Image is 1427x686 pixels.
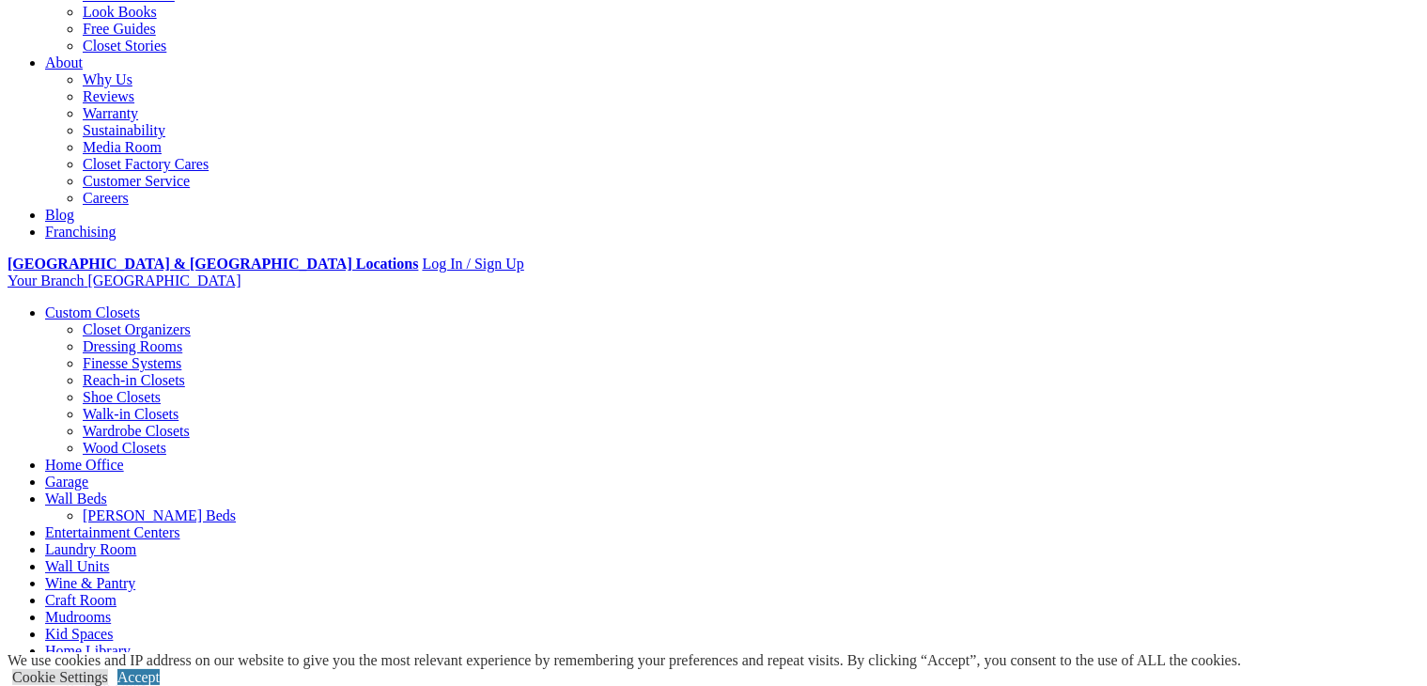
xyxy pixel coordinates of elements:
a: Why Us [83,71,132,87]
a: Home Library [45,643,131,659]
a: Closet Factory Cares [83,156,209,172]
a: [GEOGRAPHIC_DATA] & [GEOGRAPHIC_DATA] Locations [8,256,418,272]
span: Your Branch [8,273,84,288]
a: Customer Service [83,173,190,189]
a: Shoe Closets [83,389,161,405]
a: Dressing Rooms [83,338,182,354]
a: Garage [45,474,88,490]
a: Your Branch [GEOGRAPHIC_DATA] [8,273,241,288]
a: Laundry Room [45,541,136,557]
a: Reviews [83,88,134,104]
a: Blog [45,207,74,223]
a: Closet Organizers [83,321,191,337]
a: Free Guides [83,21,156,37]
a: Warranty [83,105,138,121]
a: Reach-in Closets [83,372,185,388]
a: Wardrobe Closets [83,423,190,439]
a: Craft Room [45,592,116,608]
a: Sustainability [83,122,165,138]
a: Look Books [83,4,157,20]
a: Kid Spaces [45,626,113,642]
a: Wood Closets [83,440,166,456]
span: [GEOGRAPHIC_DATA] [87,273,240,288]
a: Custom Closets [45,304,140,320]
a: Wine & Pantry [45,575,135,591]
a: Log In / Sign Up [422,256,523,272]
a: Walk-in Closets [83,406,178,422]
a: Home Office [45,457,124,473]
a: Accept [117,669,160,685]
a: Media Room [83,139,162,155]
a: Wall Units [45,558,109,574]
a: Careers [83,190,129,206]
a: [PERSON_NAME] Beds [83,507,236,523]
a: Franchising [45,224,116,240]
div: We use cookies and IP address on our website to give you the most relevant experience by remember... [8,652,1241,669]
a: Closet Stories [83,38,166,54]
a: Cookie Settings [12,669,108,685]
a: Finesse Systems [83,355,181,371]
a: Mudrooms [45,609,111,625]
a: About [45,55,83,70]
a: Entertainment Centers [45,524,180,540]
a: Wall Beds [45,491,107,507]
